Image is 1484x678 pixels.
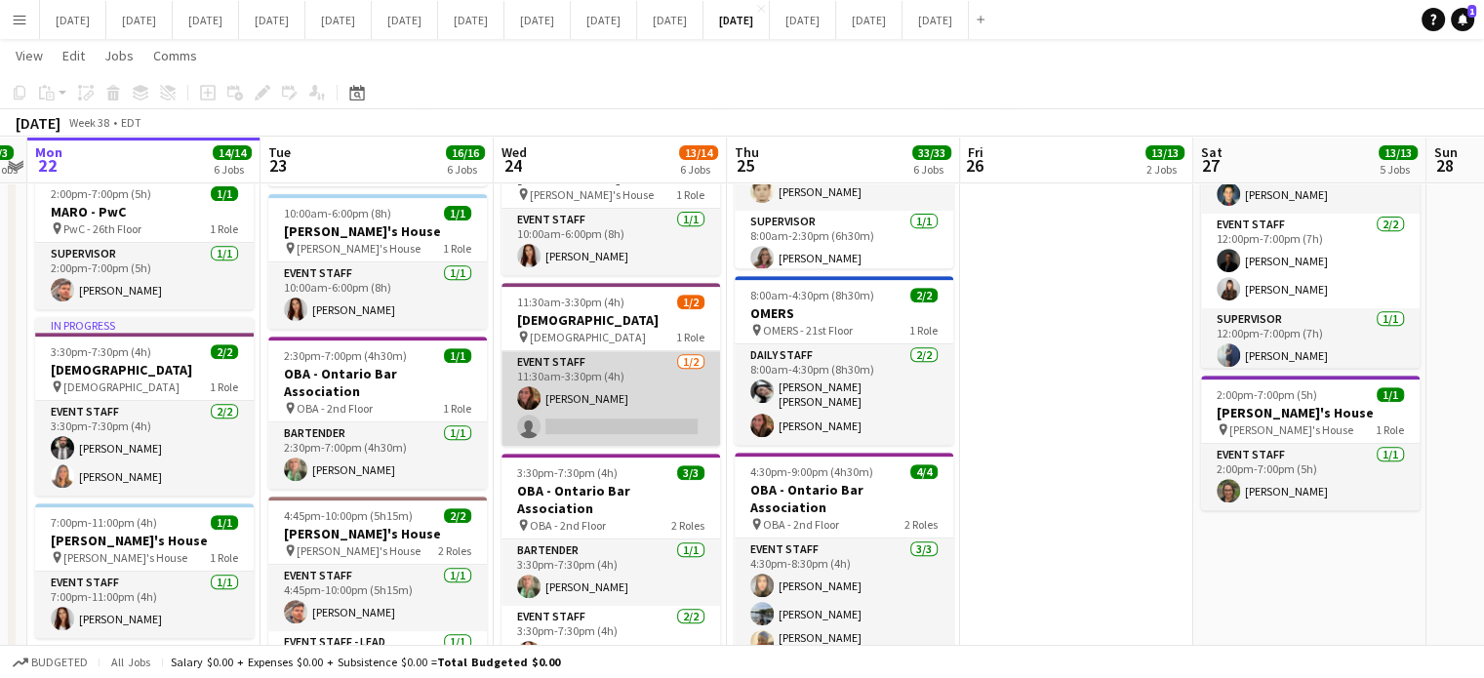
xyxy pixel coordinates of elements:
[173,1,239,39] button: [DATE]
[1201,214,1420,308] app-card-role: Event Staff2/212:00pm-7:00pm (7h)[PERSON_NAME][PERSON_NAME]
[35,572,254,638] app-card-role: Event Staff1/17:00pm-11:00pm (4h)[PERSON_NAME]
[268,565,487,631] app-card-role: Event Staff1/14:45pm-10:00pm (5h15m)[PERSON_NAME]
[735,211,953,277] app-card-role: Supervisor1/18:00am-2:30pm (6h30m)[PERSON_NAME]
[501,351,720,446] app-card-role: Event Staff1/211:30am-3:30pm (4h)[PERSON_NAME]
[51,186,151,201] span: 2:00pm-7:00pm (5h)
[210,221,238,236] span: 1 Role
[444,206,471,220] span: 1/1
[446,145,485,160] span: 16/16
[153,47,197,64] span: Comms
[968,143,983,161] span: Fri
[438,1,504,39] button: [DATE]
[214,162,251,177] div: 6 Jobs
[1434,143,1458,161] span: Sun
[501,140,720,275] div: 10:00am-6:00pm (8h)1/1[PERSON_NAME]'s House [PERSON_NAME]'s House1 RoleEvent Staff1/110:00am-6:00...
[35,532,254,549] h3: [PERSON_NAME]'s House
[517,465,618,480] span: 3:30pm-7:30pm (4h)
[735,276,953,445] app-job-card: 8:00am-4:30pm (8h30m)2/2OMERS OMERS - 21st Floor1 RoleDaily Staff2/28:00am-4:30pm (8h30m)[PERSON_...
[836,1,902,39] button: [DATE]
[305,1,372,39] button: [DATE]
[1376,422,1404,437] span: 1 Role
[35,159,254,309] app-job-card: In progress2:00pm-7:00pm (5h)1/1MARO - PwC PwC - 26th Floor1 RoleSupervisor1/12:00pm-7:00pm (5h)[...
[677,465,704,480] span: 3/3
[35,143,62,161] span: Mon
[63,550,187,565] span: [PERSON_NAME]'s House
[909,323,938,338] span: 1 Role
[51,344,151,359] span: 3:30pm-7:30pm (4h)
[35,243,254,309] app-card-role: Supervisor1/12:00pm-7:00pm (5h)[PERSON_NAME]
[10,652,91,673] button: Budgeted
[8,43,51,68] a: View
[1198,154,1223,177] span: 27
[35,203,254,220] h3: MARO - PwC
[735,304,953,322] h3: OMERS
[679,145,718,160] span: 13/14
[676,330,704,344] span: 1 Role
[284,348,407,363] span: 2:30pm-7:00pm (4h30m)
[1380,162,1417,177] div: 5 Jobs
[1217,387,1317,402] span: 2:00pm-7:00pm (5h)
[35,317,254,496] div: In progress3:30pm-7:30pm (4h)2/2[DEMOGRAPHIC_DATA] [DEMOGRAPHIC_DATA]1 RoleEvent Staff2/23:30pm-7...
[444,508,471,523] span: 2/2
[680,162,717,177] div: 6 Jobs
[501,209,720,275] app-card-role: Event Staff1/110:00am-6:00pm (8h)[PERSON_NAME]
[1467,5,1476,18] span: 1
[213,145,252,160] span: 14/14
[904,517,938,532] span: 2 Roles
[501,311,720,329] h3: [DEMOGRAPHIC_DATA]
[530,187,654,202] span: [PERSON_NAME]'s House
[750,288,874,302] span: 8:00am-4:30pm (8h30m)
[1377,387,1404,402] span: 1/1
[676,187,704,202] span: 1 Role
[64,115,113,130] span: Week 38
[913,162,950,177] div: 6 Jobs
[268,525,487,542] h3: [PERSON_NAME]'s House
[1379,145,1418,160] span: 13/13
[121,115,141,130] div: EDT
[268,143,291,161] span: Tue
[504,1,571,39] button: [DATE]
[910,288,938,302] span: 2/2
[1229,422,1353,437] span: [PERSON_NAME]'s House
[530,330,646,344] span: [DEMOGRAPHIC_DATA]
[499,154,527,177] span: 24
[1201,308,1420,375] app-card-role: Supervisor1/112:00pm-7:00pm (7h)[PERSON_NAME]
[1146,162,1183,177] div: 2 Jobs
[35,317,254,333] div: In progress
[910,464,938,479] span: 4/4
[912,145,951,160] span: 33/33
[62,47,85,64] span: Edit
[268,365,487,400] h3: OBA - Ontario Bar Association
[297,543,421,558] span: [PERSON_NAME]'s House
[268,262,487,329] app-card-role: Event Staff1/110:00am-6:00pm (8h)[PERSON_NAME]
[703,1,770,39] button: [DATE]
[284,206,391,220] span: 10:00am-6:00pm (8h)
[16,113,60,133] div: [DATE]
[902,1,969,39] button: [DATE]
[1145,145,1184,160] span: 13/13
[637,1,703,39] button: [DATE]
[210,379,238,394] span: 1 Role
[265,154,291,177] span: 23
[268,337,487,489] app-job-card: 2:30pm-7:00pm (4h30m)1/1OBA - Ontario Bar Association OBA - 2nd Floor1 RoleBartender1/12:30pm-7:0...
[965,154,983,177] span: 26
[107,655,154,669] span: All jobs
[443,241,471,256] span: 1 Role
[501,283,720,446] app-job-card: 11:30am-3:30pm (4h)1/2[DEMOGRAPHIC_DATA] [DEMOGRAPHIC_DATA]1 RoleEvent Staff1/211:30am-3:30pm (4h...
[437,655,560,669] span: Total Budgeted $0.00
[106,1,173,39] button: [DATE]
[268,194,487,329] app-job-card: 10:00am-6:00pm (8h)1/1[PERSON_NAME]'s House [PERSON_NAME]'s House1 RoleEvent Staff1/110:00am-6:00...
[735,538,953,667] app-card-role: Event Staff3/34:30pm-8:30pm (4h)[PERSON_NAME][PERSON_NAME][PERSON_NAME] [PERSON_NAME]
[571,1,637,39] button: [DATE]
[750,464,873,479] span: 4:30pm-9:00pm (4h30m)
[372,1,438,39] button: [DATE]
[438,543,471,558] span: 2 Roles
[31,656,88,669] span: Budgeted
[444,348,471,363] span: 1/1
[16,47,43,64] span: View
[1201,143,1223,161] span: Sat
